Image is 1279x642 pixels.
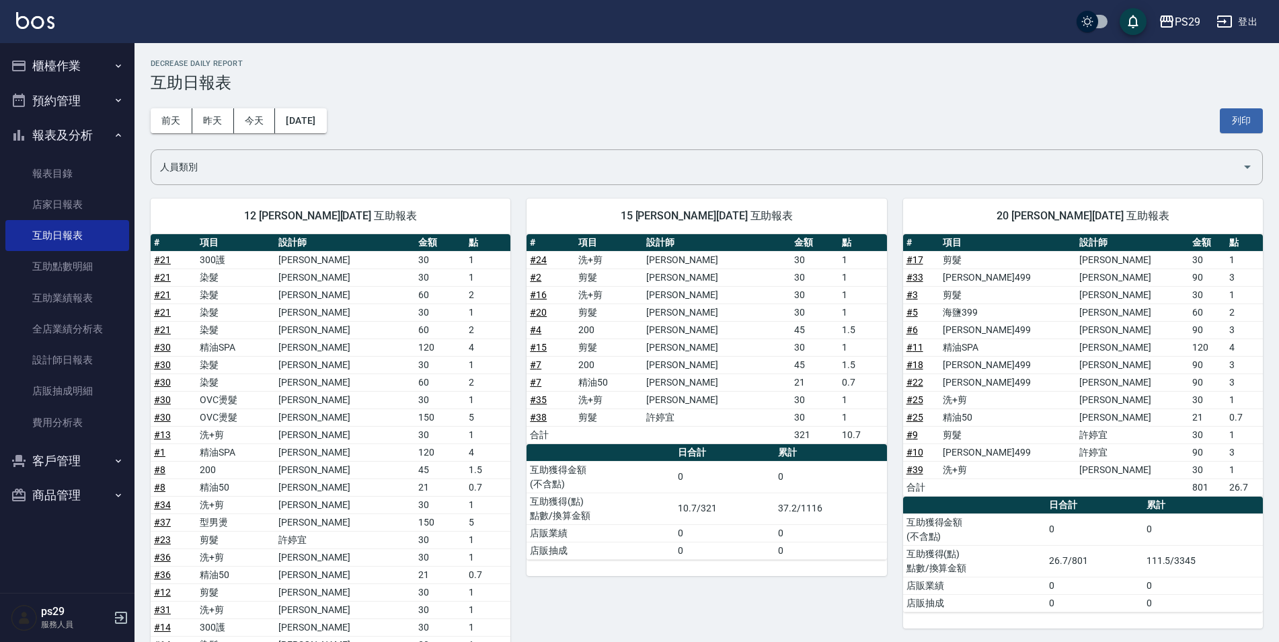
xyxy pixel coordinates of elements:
[775,542,887,559] td: 0
[791,426,839,443] td: 321
[1220,108,1263,133] button: 列印
[196,304,275,321] td: 染髮
[939,338,1076,356] td: 精油SPA
[903,497,1263,612] table: a dense table
[1046,545,1142,577] td: 26.7/801
[1076,426,1189,443] td: 許婷宜
[465,478,511,496] td: 0.7
[154,482,165,493] a: #8
[465,338,511,356] td: 4
[1076,461,1189,478] td: [PERSON_NAME]
[1189,234,1226,252] th: 金額
[903,545,1046,577] td: 互助獲得(點) 點數/換算金額
[157,155,1237,179] input: 人員名稱
[196,513,275,531] td: 型男燙
[575,251,644,269] td: 洗+剪
[791,391,839,408] td: 30
[415,286,465,304] td: 60
[643,321,790,338] td: [PERSON_NAME]
[275,321,415,338] td: [PERSON_NAME]
[775,444,887,462] th: 累計
[839,338,886,356] td: 1
[11,604,38,631] img: Person
[1189,286,1226,304] td: 30
[791,234,839,252] th: 金額
[41,618,110,631] p: 服務人員
[5,48,129,83] button: 櫃檯作業
[1046,513,1142,545] td: 0
[1237,156,1258,178] button: Open
[1143,513,1263,545] td: 0
[154,307,171,318] a: #21
[5,443,129,478] button: 客戶管理
[530,254,547,265] a: #24
[1189,426,1226,443] td: 30
[839,269,886,286] td: 1
[415,356,465,373] td: 30
[1076,321,1189,338] td: [PERSON_NAME]
[275,356,415,373] td: [PERSON_NAME]
[791,251,839,269] td: 30
[839,408,886,426] td: 1
[154,342,171,353] a: #30
[154,569,171,580] a: #36
[575,356,644,373] td: 200
[275,426,415,443] td: [PERSON_NAME]
[1226,338,1263,356] td: 4
[1226,234,1263,252] th: 點
[674,524,775,542] td: 0
[5,220,129,251] a: 互助日報表
[5,407,129,438] a: 費用分析表
[465,251,511,269] td: 1
[839,426,886,443] td: 10.7
[196,391,275,408] td: OVC燙髮
[415,408,465,426] td: 150
[906,412,923,423] a: #25
[465,496,511,513] td: 1
[16,12,54,29] img: Logo
[939,356,1076,373] td: [PERSON_NAME]499
[154,272,171,283] a: #21
[939,373,1076,391] td: [PERSON_NAME]499
[465,408,511,426] td: 5
[154,464,165,475] a: #8
[465,426,511,443] td: 1
[1226,373,1263,391] td: 3
[465,373,511,391] td: 2
[1226,443,1263,461] td: 3
[939,408,1076,426] td: 精油50
[906,464,923,475] a: #39
[674,444,775,462] th: 日合計
[154,254,171,265] a: #21
[1226,391,1263,408] td: 1
[275,251,415,269] td: [PERSON_NAME]
[1226,321,1263,338] td: 3
[275,286,415,304] td: [PERSON_NAME]
[530,289,547,300] a: #16
[196,286,275,304] td: 染髮
[775,493,887,524] td: 37.2/1116
[530,272,541,283] a: #2
[527,542,674,559] td: 店販抽成
[196,251,275,269] td: 300護
[196,408,275,426] td: OVC燙髮
[5,83,129,118] button: 預約管理
[791,286,839,304] td: 30
[906,307,918,318] a: #5
[465,391,511,408] td: 1
[196,356,275,373] td: 染髮
[674,493,775,524] td: 10.7/321
[1076,304,1189,321] td: [PERSON_NAME]
[527,426,575,443] td: 合計
[1120,8,1147,35] button: save
[527,444,886,560] table: a dense table
[192,108,234,133] button: 昨天
[1076,251,1189,269] td: [PERSON_NAME]
[275,373,415,391] td: [PERSON_NAME]
[906,342,923,353] a: #11
[415,304,465,321] td: 30
[1076,373,1189,391] td: [PERSON_NAME]
[791,269,839,286] td: 30
[465,234,511,252] th: 點
[1153,8,1206,36] button: PS29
